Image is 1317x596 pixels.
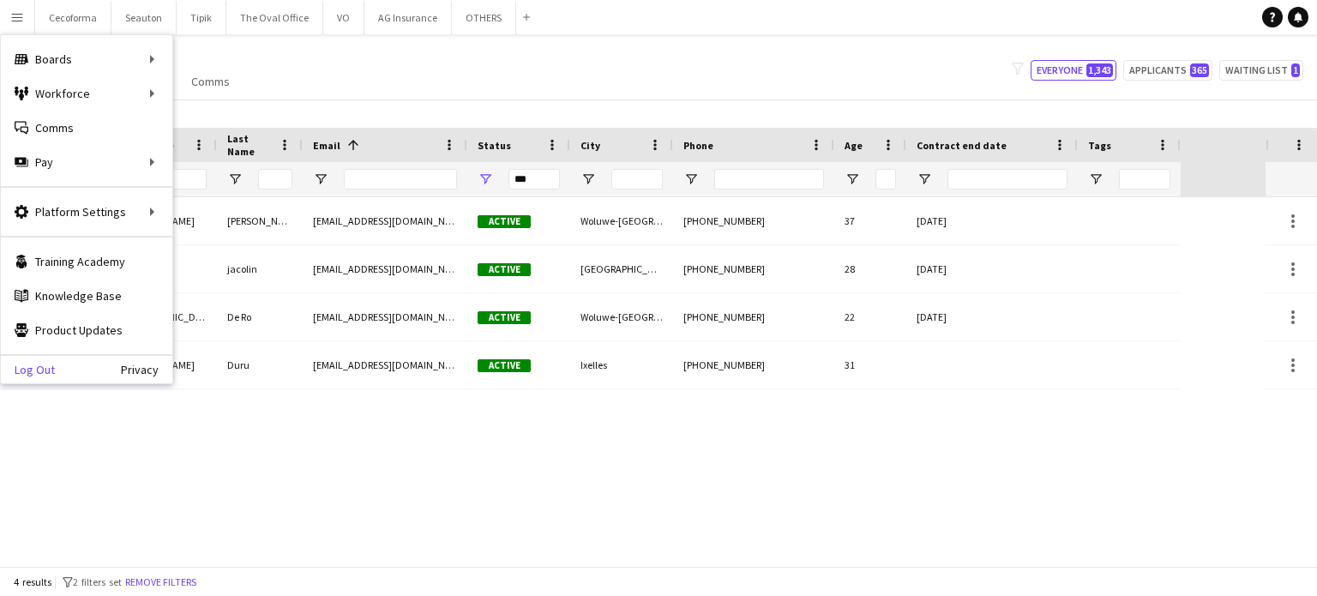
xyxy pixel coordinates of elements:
[303,341,467,388] div: [EMAIL_ADDRESS][DOMAIN_NAME]
[217,293,303,340] div: De Ro
[1,279,172,313] a: Knowledge Base
[191,74,230,89] span: Comms
[1,111,172,145] a: Comms
[1,145,172,179] div: Pay
[227,132,272,158] span: Last Name
[845,172,860,187] button: Open Filter Menu
[917,262,947,275] span: [DATE]
[570,245,673,292] div: [GEOGRAPHIC_DATA]
[834,197,906,244] div: 37
[217,197,303,244] div: [PERSON_NAME]
[153,169,207,190] input: First Name Filter Input
[570,293,673,340] div: Woluwe-[GEOGRAPHIC_DATA][PERSON_NAME]
[714,169,824,190] input: Phone Filter Input
[478,139,511,152] span: Status
[323,1,364,34] button: VO
[1088,139,1111,152] span: Tags
[73,575,122,588] span: 2 filters set
[227,172,243,187] button: Open Filter Menu
[121,363,172,376] a: Privacy
[303,197,467,244] div: [EMAIL_ADDRESS][DOMAIN_NAME]
[834,245,906,292] div: 28
[478,215,531,228] span: Active
[1088,172,1104,187] button: Open Filter Menu
[478,172,493,187] button: Open Filter Menu
[1,313,172,347] a: Product Updates
[364,1,452,34] button: AG Insurance
[683,172,699,187] button: Open Filter Menu
[1086,63,1113,77] span: 1,343
[184,70,237,93] a: Comms
[673,293,834,340] div: [PHONE_NUMBER]
[917,214,947,227] span: [DATE]
[303,245,467,292] div: [EMAIL_ADDRESS][DOMAIN_NAME]
[611,169,663,190] input: City Filter Input
[1,195,172,229] div: Platform Settings
[1190,63,1209,77] span: 365
[683,139,713,152] span: Phone
[580,172,596,187] button: Open Filter Menu
[845,139,863,152] span: Age
[217,341,303,388] div: Duru
[478,311,531,324] span: Active
[313,139,340,152] span: Email
[1,244,172,279] a: Training Academy
[177,1,226,34] button: Tipik
[673,245,834,292] div: [PHONE_NUMBER]
[917,139,1007,152] span: Contract end date
[917,172,932,187] button: Open Filter Menu
[570,197,673,244] div: Woluwe-[GEOGRAPHIC_DATA][PERSON_NAME]
[875,169,896,190] input: Age Filter Input
[1,42,172,76] div: Boards
[1291,63,1300,77] span: 1
[226,1,323,34] button: The Oval Office
[313,172,328,187] button: Open Filter Menu
[947,169,1067,190] input: Contract end date Filter Input
[35,1,111,34] button: Cecoforma
[570,341,673,388] div: Ixelles
[111,1,177,34] button: Seauton
[344,169,457,190] input: Email Filter Input
[217,245,303,292] div: jacolin
[1,76,172,111] div: Workforce
[917,310,947,323] span: [DATE]
[478,263,531,276] span: Active
[478,359,531,372] span: Active
[673,341,834,388] div: [PHONE_NUMBER]
[452,1,516,34] button: OTHERS
[508,169,560,190] input: Status Filter Input
[834,341,906,388] div: 31
[122,573,200,592] button: Remove filters
[673,197,834,244] div: [PHONE_NUMBER]
[1123,60,1212,81] button: Applicants365
[834,293,906,340] div: 22
[258,169,292,190] input: Last Name Filter Input
[1031,60,1116,81] button: Everyone1,343
[580,139,600,152] span: City
[1119,169,1170,190] input: Tags Filter Input
[303,293,467,340] div: [EMAIL_ADDRESS][DOMAIN_NAME]
[1219,60,1303,81] button: Waiting list1
[1,363,55,376] a: Log Out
